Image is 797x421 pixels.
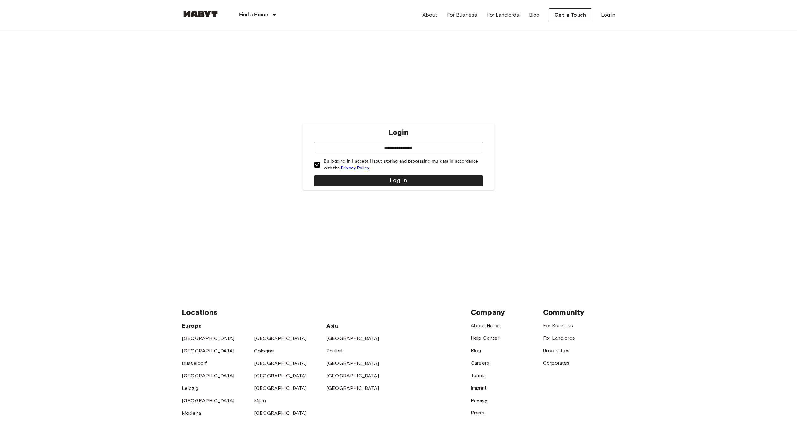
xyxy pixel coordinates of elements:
span: Europe [182,322,202,329]
span: Community [543,308,584,317]
a: [GEOGRAPHIC_DATA] [254,373,307,379]
a: Help Center [471,335,499,341]
p: Find a Home [239,11,268,19]
a: [GEOGRAPHIC_DATA] [254,360,307,366]
a: Milan [254,398,266,404]
a: [GEOGRAPHIC_DATA] [254,385,307,391]
a: Blog [471,348,481,353]
a: Phuket [326,348,343,354]
a: Universities [543,348,569,353]
p: Login [389,127,408,138]
a: For Business [543,323,573,329]
a: [GEOGRAPHIC_DATA] [254,335,307,341]
a: Dusseldorf [182,360,207,366]
a: Leipzig [182,385,198,391]
a: Log in [601,11,615,19]
a: [GEOGRAPHIC_DATA] [326,373,379,379]
p: By logging in I accept Habyt storing and processing my data in accordance with the [324,158,478,172]
a: [GEOGRAPHIC_DATA] [326,335,379,341]
a: Blog [529,11,540,19]
button: Log in [314,175,483,186]
a: Modena [182,410,201,416]
a: [GEOGRAPHIC_DATA] [182,373,235,379]
span: Asia [326,322,338,329]
a: For Business [447,11,477,19]
span: Company [471,308,505,317]
a: Imprint [471,385,487,391]
a: About Habyt [471,323,500,329]
a: [GEOGRAPHIC_DATA] [182,348,235,354]
a: Privacy Policy [341,165,369,171]
a: Corporates [543,360,570,366]
a: [GEOGRAPHIC_DATA] [254,410,307,416]
a: Careers [471,360,489,366]
a: About [422,11,437,19]
a: [GEOGRAPHIC_DATA] [182,398,235,404]
a: Get in Touch [549,8,591,21]
a: Privacy [471,397,487,403]
a: [GEOGRAPHIC_DATA] [326,360,379,366]
a: For Landlords [543,335,575,341]
a: [GEOGRAPHIC_DATA] [182,335,235,341]
a: [GEOGRAPHIC_DATA] [326,385,379,391]
img: Habyt [182,11,219,17]
a: Press [471,410,484,416]
a: Cologne [254,348,274,354]
span: Locations [182,308,217,317]
a: For Landlords [487,11,519,19]
a: Terms [471,372,485,378]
